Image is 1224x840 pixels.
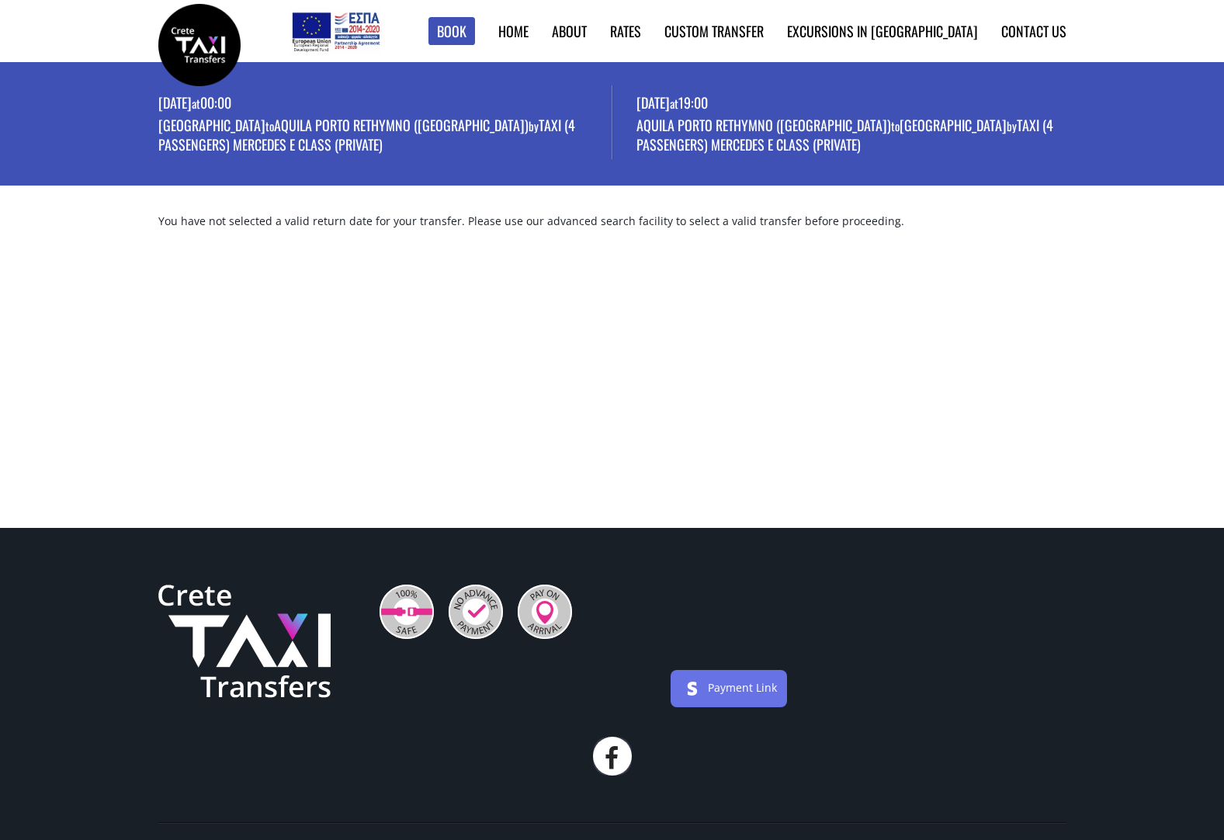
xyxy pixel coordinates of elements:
small: to [891,117,900,134]
a: Excursions in [GEOGRAPHIC_DATA] [787,21,978,41]
small: by [529,117,539,134]
small: at [192,95,200,112]
a: Home [498,21,529,41]
img: stripe [680,676,705,701]
img: Crete Taxi Transfers | Booking page | Crete Taxi Transfers [158,4,241,86]
p: Aquila Porto Rethymno ([GEOGRAPHIC_DATA]) [GEOGRAPHIC_DATA] Taxi (4 passengers) Mercedes E Class ... [636,116,1066,158]
img: Pay On Arrival [518,585,572,639]
a: Custom Transfer [664,21,764,41]
a: Book [428,17,475,46]
p: [DATE] 19:00 [636,93,1066,116]
p: [DATE] 00:00 [158,93,612,116]
div: You have not selected a valid return date for your transfer. Please use our advanced search facil... [147,213,1078,252]
small: to [265,117,274,134]
a: Payment Link [708,680,777,695]
a: Crete Taxi Transfers | Booking page | Crete Taxi Transfers [158,35,241,51]
a: Contact us [1001,21,1066,41]
img: No Advance Payment [449,585,503,639]
small: by [1007,117,1017,134]
small: at [670,95,678,112]
img: Crete Taxi Transfers [158,585,331,698]
p: [GEOGRAPHIC_DATA] Aquila Porto Rethymno ([GEOGRAPHIC_DATA]) Taxi (4 passengers) Mercedes E Class ... [158,116,612,158]
a: Rates [610,21,641,41]
a: About [552,21,587,41]
a: facebook [593,737,632,776]
img: e-bannersEUERDF180X90.jpg [290,8,382,54]
img: 100% Safe [380,585,434,639]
